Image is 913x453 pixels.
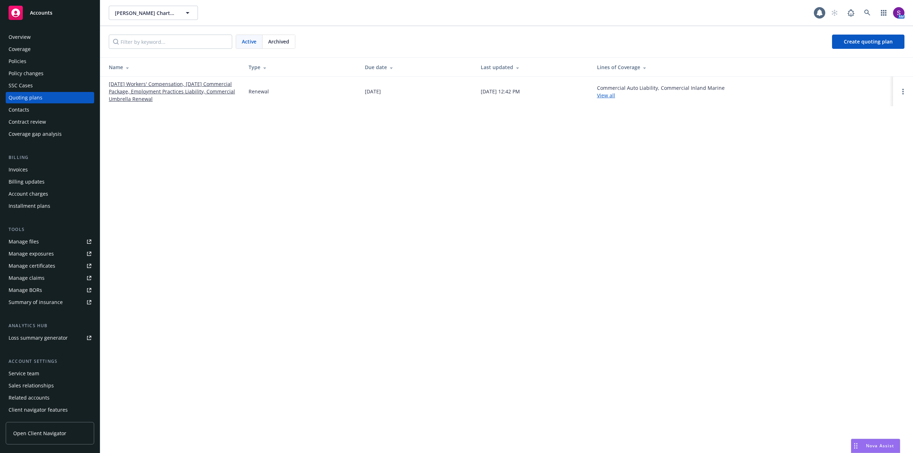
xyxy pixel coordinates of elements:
a: Summary of insurance [6,297,94,308]
a: [DATE] Workers' Compensation, [DATE] Commercial Package, Employment Practices Liability, Commerci... [109,80,237,103]
a: Account charges [6,188,94,200]
a: Manage claims [6,272,94,284]
a: Policy changes [6,68,94,79]
a: Policies [6,56,94,67]
a: Start snowing [827,6,842,20]
div: Service team [9,368,39,379]
a: Open options [899,87,907,96]
div: Overview [9,31,31,43]
div: Invoices [9,164,28,175]
div: Coverage gap analysis [9,128,62,140]
div: Coverage [9,43,31,55]
div: Analytics hub [6,322,94,329]
a: Coverage [6,43,94,55]
a: Contract review [6,116,94,128]
div: Manage files [9,236,39,247]
div: SSC Cases [9,80,33,91]
div: Last updated [481,63,586,71]
img: photo [893,7,904,19]
a: Sales relationships [6,380,94,391]
a: Invoices [6,164,94,175]
a: Service team [6,368,94,379]
a: Installment plans [6,200,94,212]
span: Archived [268,38,289,45]
div: Commercial Auto Liability, Commercial Inland Marine [597,84,725,99]
div: Account charges [9,188,48,200]
div: Due date [365,63,470,71]
a: Search [860,6,874,20]
span: Create quoting plan [844,38,893,45]
div: Manage certificates [9,260,55,272]
div: Name [109,63,237,71]
div: Contacts [9,104,29,115]
div: Billing updates [9,176,45,187]
button: Nova Assist [851,439,900,453]
a: Report a Bug [844,6,858,20]
div: Summary of insurance [9,297,63,308]
div: Loss summary generator [9,332,68,344]
div: Manage claims [9,272,45,284]
span: Nova Assist [866,443,894,449]
span: [PERSON_NAME] Charter School [115,9,177,17]
div: Billing [6,154,94,161]
a: Switch app [877,6,891,20]
div: Manage exposures [9,248,54,259]
div: [DATE] 12:42 PM [481,88,520,95]
div: Quoting plans [9,92,42,103]
a: Loss summary generator [6,332,94,344]
a: Manage files [6,236,94,247]
button: [PERSON_NAME] Charter School [109,6,198,20]
div: [DATE] [365,88,381,95]
div: Sales relationships [9,380,54,391]
a: Accounts [6,3,94,23]
div: Account settings [6,358,94,365]
a: Quoting plans [6,92,94,103]
a: Contacts [6,104,94,115]
div: Lines of Coverage [597,63,887,71]
a: Manage certificates [6,260,94,272]
div: Drag to move [851,439,860,453]
a: Related accounts [6,392,94,403]
span: Accounts [30,10,52,16]
div: Manage BORs [9,284,42,296]
a: SSC Cases [6,80,94,91]
div: Type [249,63,353,71]
div: Client navigator features [9,404,68,416]
a: Coverage gap analysis [6,128,94,140]
div: Installment plans [9,200,50,212]
a: Create quoting plan [832,35,904,49]
div: Related accounts [9,392,50,403]
div: Policies [9,56,26,67]
div: Policy changes [9,68,44,79]
a: Overview [6,31,94,43]
div: Tools [6,226,94,233]
a: Billing updates [6,176,94,187]
a: Manage exposures [6,248,94,259]
div: Renewal [249,88,269,95]
a: View all [597,92,615,99]
a: Client navigator features [6,404,94,416]
span: Active [242,38,256,45]
input: Filter by keyword... [109,35,232,49]
div: Contract review [9,116,46,128]
a: Manage BORs [6,284,94,296]
span: Open Client Navigator [13,429,66,437]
